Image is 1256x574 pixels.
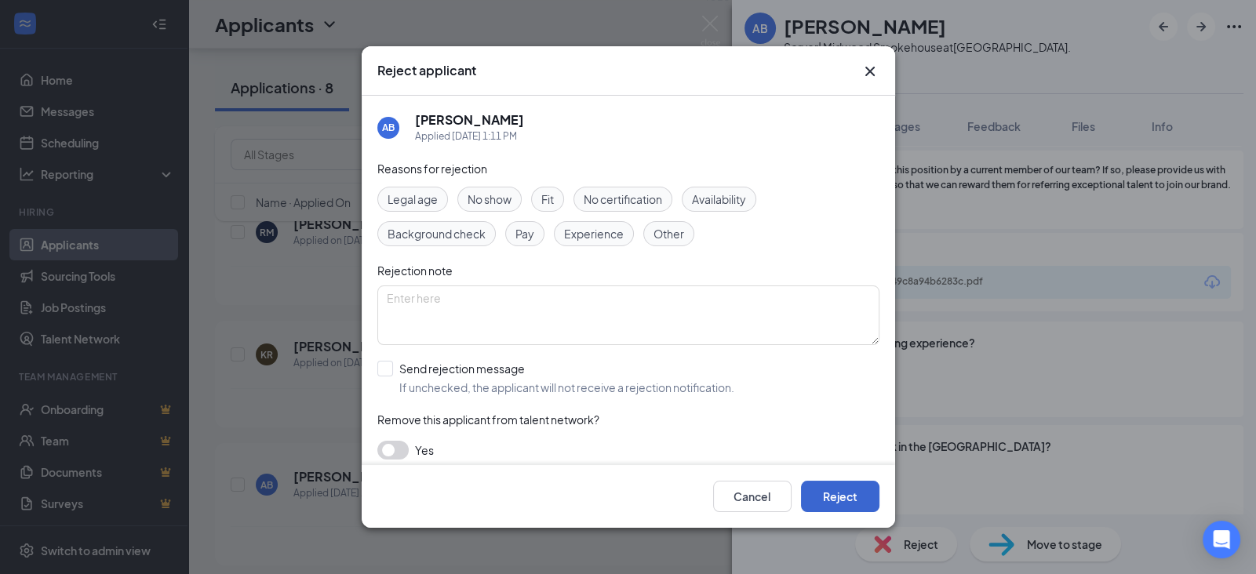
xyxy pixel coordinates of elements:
[541,191,554,208] span: Fit
[564,225,624,242] span: Experience
[377,62,476,79] h3: Reject applicant
[415,441,434,460] span: Yes
[861,62,879,81] svg: Cross
[584,191,662,208] span: No certification
[468,191,512,208] span: No show
[692,191,746,208] span: Availability
[377,263,453,278] span: Rejection note
[382,121,395,134] div: AB
[377,162,487,176] span: Reasons for rejection
[713,481,792,512] button: Cancel
[388,191,438,208] span: Legal age
[388,225,486,242] span: Background check
[653,225,684,242] span: Other
[515,225,534,242] span: Pay
[1203,521,1240,558] div: Open Intercom Messenger
[801,481,879,512] button: Reject
[377,412,599,427] span: Remove this applicant from talent network?
[415,129,524,144] div: Applied [DATE] 1:11 PM
[415,111,524,129] h5: [PERSON_NAME]
[861,62,879,81] button: Close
